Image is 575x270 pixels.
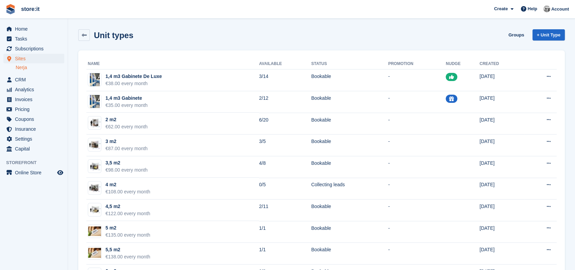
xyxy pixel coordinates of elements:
div: €138.00 every month [105,253,150,260]
th: Available [259,59,311,69]
span: Insurance [15,124,56,134]
div: €62.00 every month [105,123,148,130]
span: Coupons [15,114,56,124]
img: stora-icon-8386f47178a22dfd0bd8f6a31ec36ba5ce8667c1dd55bd0f319d3a0aa187defe.svg [5,4,16,14]
th: Status [311,59,388,69]
td: 4/8 [259,156,311,178]
div: €38.00 every month [105,80,162,87]
td: [DATE] [479,221,524,243]
img: 2m2-unit_m.jpg [88,118,101,128]
span: CRM [15,75,56,84]
div: 3,5 m2 [105,159,148,166]
td: 0/5 [259,178,311,200]
div: €122.00 every month [105,210,150,217]
div: €135.00 every month [105,232,150,239]
div: 1,4 m3 Gabinete De Luxe [105,73,162,80]
div: €35.00 every month [105,102,148,109]
td: - [388,243,446,265]
td: Collecting leads [311,178,388,200]
td: 6/20 [259,113,311,134]
div: 5 m2 [105,224,150,232]
span: Online Store [15,168,56,177]
span: Create [494,5,508,12]
th: Promotion [388,59,446,69]
div: 4,5 m2 [105,203,150,210]
td: 3/14 [259,69,311,91]
a: menu [3,144,64,154]
td: [DATE] [479,178,524,200]
td: - [388,134,446,156]
td: Bookable [311,69,388,91]
td: - [388,69,446,91]
a: menu [3,95,64,104]
a: menu [3,105,64,114]
td: [DATE] [479,113,524,134]
a: menu [3,124,64,134]
th: Nudge [446,59,479,69]
span: Account [551,6,569,13]
td: 2/12 [259,91,311,113]
div: €87.00 every month [105,145,148,152]
span: Tasks [15,34,56,44]
span: Analytics [15,85,56,94]
td: Bookable [311,243,388,265]
span: Pricing [15,105,56,114]
span: Sites [15,54,56,63]
td: - [388,113,446,134]
img: Christian Ehrensvärd [543,5,550,12]
td: Bookable [311,156,388,178]
div: €108.00 every month [105,188,150,195]
td: Bookable [311,200,388,221]
td: - [388,91,446,113]
a: menu [3,114,64,124]
td: - [388,178,446,200]
h2: Unit types [94,31,133,40]
div: 4 m2 [105,181,150,188]
img: 1817_store_it_SR-Mockup-01_small.jpg [88,248,101,258]
img: 4m2-unit_m.jpg [88,184,101,193]
td: 2/11 [259,200,311,221]
img: 4,5m2-unit_m.jpg [88,205,101,215]
span: Storefront [6,159,68,166]
td: - [388,221,446,243]
a: menu [3,24,64,34]
span: Home [15,24,56,34]
a: + Unit Type [532,29,565,41]
a: menu [3,34,64,44]
td: 3/5 [259,134,311,156]
td: [DATE] [479,69,524,91]
td: Bookable [311,91,388,113]
a: menu [3,54,64,63]
a: menu [3,168,64,177]
div: €98.00 every month [105,166,148,174]
td: - [388,156,446,178]
td: Bookable [311,134,388,156]
div: 5,5 m2 [105,246,150,253]
td: [DATE] [479,200,524,221]
a: Preview store [56,169,64,177]
span: Settings [15,134,56,144]
span: Help [528,5,537,12]
span: Invoices [15,95,56,104]
a: store:it [18,3,42,15]
img: store-it0004.jpg [90,95,100,108]
td: [DATE] [479,156,524,178]
img: store-it0004.jpg [90,73,100,86]
td: [DATE] [479,243,524,265]
a: Groups [506,29,527,41]
th: Created [479,59,524,69]
span: Capital [15,144,56,154]
div: 2 m2 [105,116,148,123]
td: - [388,200,446,221]
td: 1/1 [259,221,311,243]
td: Bookable [311,113,388,134]
a: menu [3,85,64,94]
td: [DATE] [479,91,524,113]
img: 1817_store_it_SR-Mockup-01_small.jpg [88,226,101,236]
td: [DATE] [479,134,524,156]
th: Name [86,59,259,69]
img: 3,5m2-unit_m.jpg [88,162,101,171]
div: 1,4 m3 Gabinete [105,95,148,102]
a: menu [3,134,64,144]
img: 3m2-unit_m.jpg [88,140,101,150]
